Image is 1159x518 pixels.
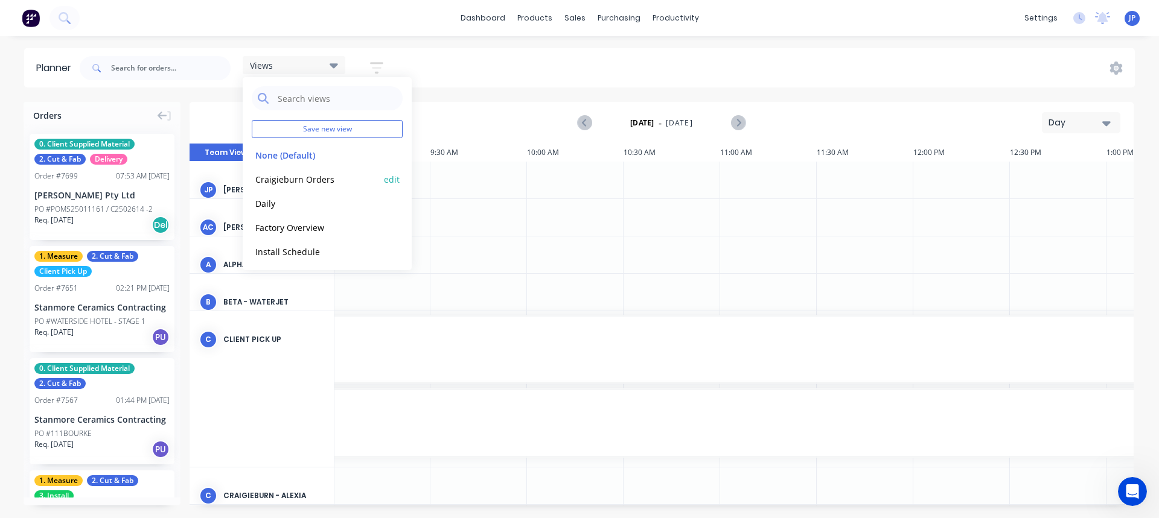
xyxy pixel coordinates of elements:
[250,59,273,72] span: Views
[34,189,170,201] div: [PERSON_NAME] Pty Ltd
[666,118,693,128] span: [DATE]
[116,395,170,406] div: 01:44 PM [DATE]
[152,216,170,234] div: Del
[578,115,592,130] button: Previous page
[34,251,83,262] span: 1. Measure
[34,215,74,226] span: Req. [DATE]
[817,144,913,162] div: 11:30 AM
[252,196,380,210] button: Daily
[252,220,380,234] button: Factory Overview
[33,109,62,122] span: Orders
[116,283,170,294] div: 02:21 PM [DATE]
[34,378,86,389] span: 2. Cut & Fab
[511,9,558,27] div: products
[87,251,138,262] span: 2. Cut & Fab
[190,144,262,162] button: Team View
[87,475,138,486] span: 2. Cut & Fab
[34,327,74,338] span: Req. [DATE]
[252,172,380,186] button: Craigieburn Orders
[34,316,145,327] div: PO #WATERSIDE HOTEL - STAGE 1
[34,490,74,501] span: 3. Install
[252,148,380,162] button: None (Default)
[223,185,324,195] div: [PERSON_NAME] (You)
[34,171,78,182] div: Order # 7699
[199,218,217,236] div: AC
[223,490,324,501] div: Craigieburn - Alexia
[22,9,40,27] img: Factory
[116,171,170,182] div: 07:53 AM [DATE]
[384,172,400,185] button: edit
[592,9,647,27] div: purchasing
[34,301,170,314] div: Stanmore Ceramics Contracting
[252,244,380,258] button: Install Schedule
[152,440,170,458] div: PU
[1049,116,1104,129] div: Day
[1010,144,1106,162] div: 12:30 PM
[252,120,403,138] button: Save new view
[223,259,324,270] div: Alpha - Waterjet
[731,115,745,130] button: Next page
[34,395,78,406] div: Order # 7567
[90,154,127,165] span: Delivery
[223,334,324,345] div: Client Pick Up
[223,297,324,308] div: Beta - Waterjet
[1018,9,1064,27] div: settings
[1118,477,1147,506] iframe: Intercom live chat
[630,118,654,128] strong: [DATE]
[558,9,592,27] div: sales
[199,293,217,311] div: B
[34,428,92,439] div: PO #111BOURKE
[34,475,83,486] span: 1. Measure
[36,61,77,75] div: Planner
[199,181,217,199] div: JP
[1042,112,1120,133] button: Day
[34,266,92,277] span: Client Pick Up
[276,86,397,110] input: Search views
[430,144,527,162] div: 9:30 AM
[34,363,135,374] span: 0. Client Supplied Material
[152,328,170,346] div: PU
[720,144,817,162] div: 11:00 AM
[659,116,662,130] span: -
[223,222,324,233] div: [PERSON_NAME]
[34,139,135,150] span: 0. Client Supplied Material
[913,144,1010,162] div: 12:00 PM
[252,268,380,282] button: Programming
[527,144,624,162] div: 10:00 AM
[34,154,86,165] span: 2. Cut & Fab
[624,144,720,162] div: 10:30 AM
[34,413,170,426] div: Stanmore Ceramics Contracting
[199,256,217,274] div: A
[34,283,78,294] div: Order # 7651
[199,330,217,349] div: C
[1129,13,1135,24] span: JP
[111,56,231,80] input: Search for orders...
[647,9,705,27] div: productivity
[34,439,74,450] span: Req. [DATE]
[199,487,217,505] div: C
[455,9,511,27] a: dashboard
[34,204,153,215] div: PO #POMS25011161 / C2502614 -2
